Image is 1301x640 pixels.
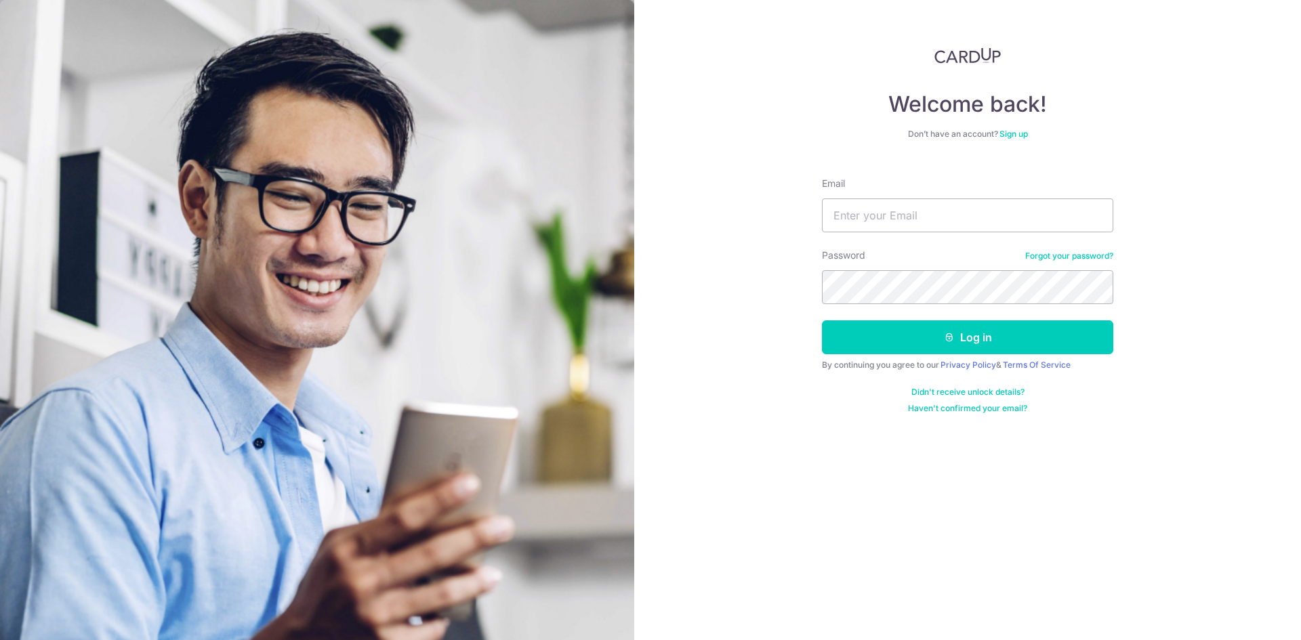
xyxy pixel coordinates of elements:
[911,387,1025,398] a: Didn't receive unlock details?
[908,403,1027,414] a: Haven't confirmed your email?
[822,320,1113,354] button: Log in
[941,360,996,370] a: Privacy Policy
[934,47,1001,64] img: CardUp Logo
[822,360,1113,370] div: By continuing you agree to our &
[1025,251,1113,261] a: Forgot your password?
[822,177,845,190] label: Email
[1003,360,1071,370] a: Terms Of Service
[822,91,1113,118] h4: Welcome back!
[822,249,865,262] label: Password
[822,129,1113,140] div: Don’t have an account?
[822,198,1113,232] input: Enter your Email
[999,129,1028,139] a: Sign up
